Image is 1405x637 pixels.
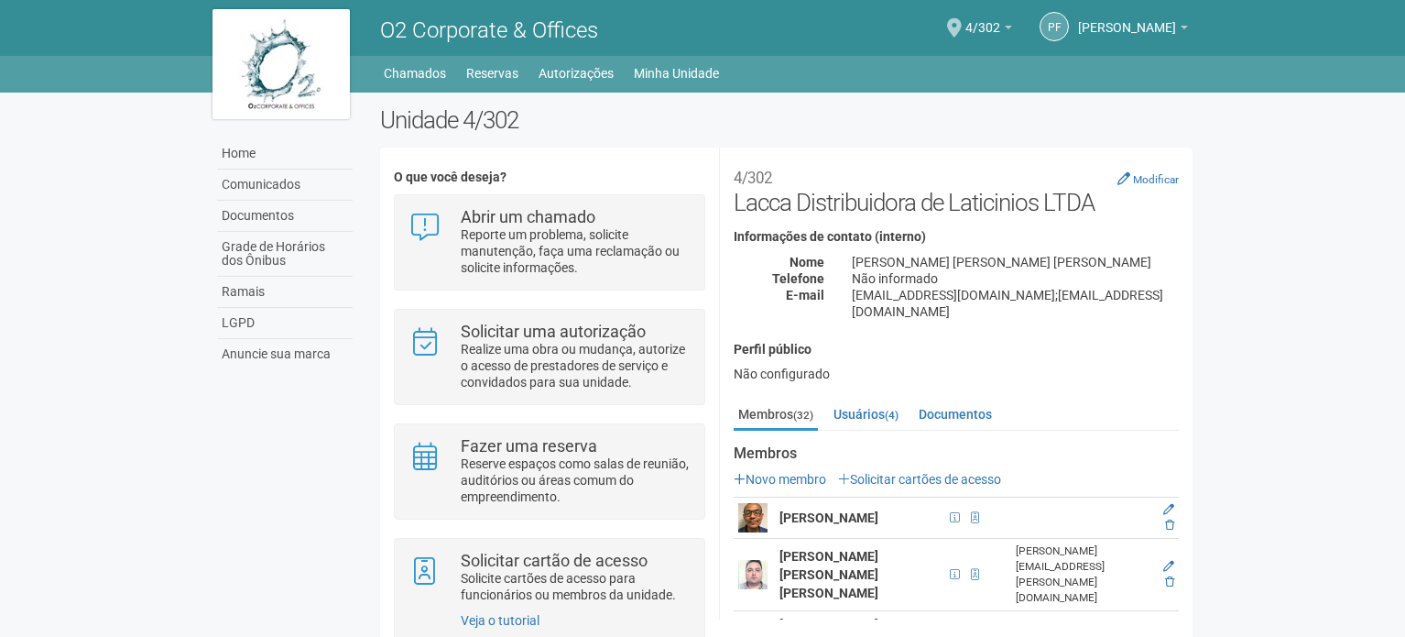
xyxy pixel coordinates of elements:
a: Solicitar cartão de acesso Solicite cartões de acesso para funcionários ou membros da unidade. [408,553,690,603]
strong: [PERSON_NAME] [PERSON_NAME] [PERSON_NAME] [779,549,878,600]
h4: Perfil público [734,343,1179,357]
a: Modificar [1117,171,1179,186]
img: logo.jpg [212,9,350,119]
small: (32) [793,409,813,422]
p: Realize uma obra ou mudança, autorize o acesso de prestadores de serviço e convidados para sua un... [461,341,691,390]
a: Editar membro [1163,503,1174,516]
a: PF [1040,12,1069,41]
strong: Solicitar cartão de acesso [461,551,648,570]
div: [EMAIL_ADDRESS][DOMAIN_NAME];[EMAIL_ADDRESS][DOMAIN_NAME] [838,287,1193,320]
small: Modificar [1133,173,1179,186]
strong: Solicitar uma autorização [461,322,646,341]
a: Editar membro [1163,620,1174,632]
a: Comunicados [217,170,353,201]
a: Solicitar cartões de acesso [838,472,1001,487]
img: user.png [738,503,768,533]
a: Autorizações [539,60,614,86]
strong: Fazer uma reserva [461,436,597,456]
strong: Telefone [772,271,824,286]
strong: E-mail [786,288,824,302]
div: Não configurado [734,366,1179,382]
a: Minha Unidade [634,60,719,86]
strong: Membros [734,445,1179,462]
strong: Nome [790,255,824,269]
small: 4/302 [734,169,772,187]
a: Editar membro [1163,560,1174,573]
a: Grade de Horários dos Ônibus [217,232,353,277]
a: Fazer uma reserva Reserve espaços como salas de reunião, auditórios ou áreas comum do empreendime... [408,438,690,505]
p: Reporte um problema, solicite manutenção, faça uma reclamação ou solicite informações. [461,226,691,276]
h4: Informações de contato (interno) [734,230,1179,244]
h2: Lacca Distribuidora de Laticinios LTDA [734,161,1179,216]
strong: Abrir um chamado [461,207,595,226]
strong: [PERSON_NAME] [779,511,878,525]
a: 4/302 [965,23,1012,38]
a: Chamados [384,60,446,86]
div: [PERSON_NAME][EMAIL_ADDRESS][PERSON_NAME][DOMAIN_NAME] [1016,544,1152,606]
a: Membros(32) [734,401,818,431]
a: Abrir um chamado Reporte um problema, solicite manutenção, faça uma reclamação ou solicite inform... [408,209,690,276]
a: LGPD [217,308,353,339]
a: Documentos [217,201,353,232]
a: Documentos [914,401,997,428]
a: Novo membro [734,472,826,487]
h2: Unidade 4/302 [380,106,1193,134]
a: Home [217,138,353,170]
div: [PERSON_NAME] [PERSON_NAME] [PERSON_NAME] [838,254,1193,270]
a: Ramais [217,277,353,308]
span: O2 Corporate & Offices [380,17,598,43]
span: 4/302 [965,3,1000,35]
a: Solicitar uma autorização Realize uma obra ou mudança, autorize o acesso de prestadores de serviç... [408,324,690,390]
a: Veja o tutorial [461,613,539,628]
a: Excluir membro [1165,519,1174,532]
a: Reservas [466,60,518,86]
small: (4) [885,409,899,422]
a: [PERSON_NAME] [1078,23,1188,38]
h4: O que você deseja? [394,170,704,184]
div: Não informado [838,270,1193,287]
a: Anuncie sua marca [217,339,353,369]
span: PRISCILLA FREITAS [1078,3,1176,35]
a: Excluir membro [1165,576,1174,588]
a: Usuários(4) [829,401,903,428]
p: Solicite cartões de acesso para funcionários ou membros da unidade. [461,570,691,603]
p: Reserve espaços como salas de reunião, auditórios ou áreas comum do empreendimento. [461,456,691,505]
img: user.png [738,560,768,589]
